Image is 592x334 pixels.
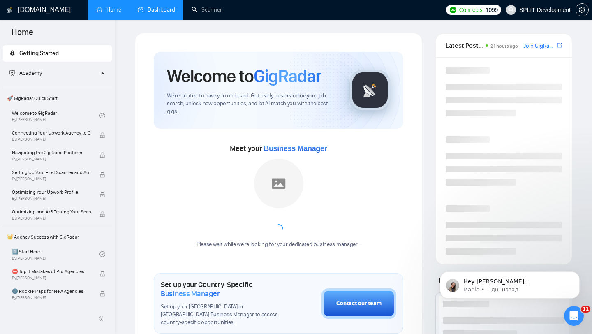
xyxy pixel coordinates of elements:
[5,26,40,44] span: Home
[12,267,91,276] span: ⛔ Top 3 Mistakes of Pro Agencies
[12,148,91,157] span: Navigating the GigRadar Platform
[336,299,382,308] div: Contact our team
[99,192,105,197] span: lock
[161,289,220,298] span: Business Manager
[264,144,327,153] span: Business Manager
[144,3,159,18] div: Закрыть
[97,247,109,264] span: 😃
[99,211,105,217] span: lock
[99,132,105,138] span: lock
[490,43,518,49] span: 21 hours ago
[564,306,584,326] iframe: Intercom live chat
[12,287,91,295] span: 🌚 Rookie Traps for New Agencies
[12,196,91,201] span: By [PERSON_NAME]
[55,247,67,264] span: 😞
[459,5,484,14] span: Connects:
[10,239,155,248] div: Была ли полезна эта статья?
[12,168,91,176] span: Setting Up Your First Scanner and Auto-Bidder
[161,280,280,298] h1: Set up your Country-Specific
[576,7,589,13] a: setting
[99,113,105,118] span: check-circle
[99,172,105,178] span: lock
[129,3,144,19] button: Развернуть окно
[12,176,91,181] span: By [PERSON_NAME]
[3,45,112,62] li: Getting Started
[167,92,336,116] span: We're excited to have you on board. Get ready to streamline your job search, unlock new opportuni...
[192,241,365,248] div: Please wait while we're looking for your dedicated business manager...
[5,3,21,19] button: go back
[12,157,91,162] span: By [PERSON_NAME]
[72,247,93,264] span: neutral face reaction
[273,223,284,235] span: loading
[12,129,91,137] span: Connecting Your Upwork Agency to GigRadar
[576,7,588,13] span: setting
[321,288,396,319] button: Contact our team
[4,90,111,107] span: 🚀 GigRadar Quick Start
[7,4,13,17] img: logo
[4,229,111,245] span: 👑 Agency Success with GigRadar
[576,3,589,16] button: setting
[523,42,555,51] a: Join GigRadar Slack Community
[450,7,456,13] img: upwork-logo.png
[12,137,91,142] span: By [PERSON_NAME]
[12,245,99,263] a: 1️⃣ Start HereBy[PERSON_NAME]
[99,291,105,297] span: lock
[428,254,592,312] iframe: Intercom notifications сообщение
[557,42,562,49] a: export
[192,6,222,13] a: searchScanner
[167,65,321,87] h1: Welcome to
[19,50,59,57] span: Getting Started
[99,152,105,158] span: lock
[97,6,121,13] a: homeHome
[12,188,91,196] span: Optimizing Your Upwork Profile
[12,216,91,221] span: By [PERSON_NAME]
[9,50,15,56] span: rocket
[12,276,91,281] span: By [PERSON_NAME]
[254,65,321,87] span: GigRadar
[98,315,106,323] span: double-left
[9,70,15,76] span: fund-projection-screen
[446,40,483,51] span: Latest Posts from the GigRadar Community
[99,251,105,257] span: check-circle
[93,247,114,264] span: smiley reaction
[76,247,88,264] span: 😐
[349,70,391,111] img: gigradar-logo.png
[161,303,280,327] span: Set up your [GEOGRAPHIC_DATA] or [GEOGRAPHIC_DATA] Business Manager to access country-specific op...
[508,7,514,13] span: user
[31,274,133,281] a: Открыть в справочном центре
[50,247,72,264] span: disappointed reaction
[19,70,42,77] span: Academy
[12,107,99,125] a: Welcome to GigRadarBy[PERSON_NAME]
[12,208,91,216] span: Optimizing and A/B Testing Your Scanner for Better Results
[12,295,91,300] span: By [PERSON_NAME]
[581,306,590,313] span: 11
[254,159,303,208] img: placeholder.png
[486,5,498,14] span: 1099
[9,70,42,77] span: Academy
[138,6,175,13] a: dashboardDashboard
[230,144,327,153] span: Meet your
[99,271,105,277] span: lock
